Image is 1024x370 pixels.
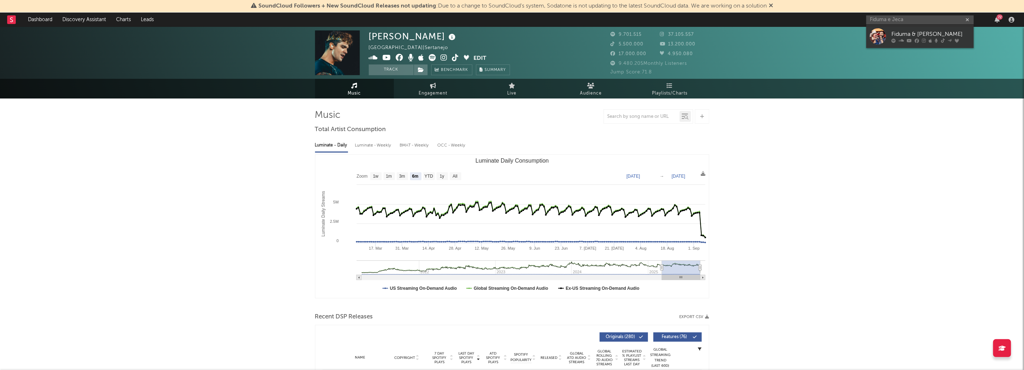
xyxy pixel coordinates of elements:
[995,17,1000,23] button: 72
[611,70,652,75] span: Jump Score: 71.8
[611,61,687,66] span: 9.480.205 Monthly Listeners
[355,139,393,152] div: Luminate - Weekly
[611,52,647,56] span: 17.000.000
[552,79,630,98] a: Audience
[635,246,646,250] text: 4. Aug
[258,3,436,9] span: SoundCloud Followers + New SoundCloud Releases not updating
[315,125,386,134] span: Total Artist Consumption
[567,351,587,364] span: Global ATD Audio Streams
[650,347,671,369] div: Global Streaming Trend (Last 60D)
[373,174,378,179] text: 1w
[555,246,568,250] text: 23. Jun
[457,351,476,364] span: Last Day Spotify Plays
[474,286,548,291] text: Global Streaming On-Demand Audio
[337,355,384,360] div: Name
[431,64,472,75] a: Benchmark
[627,174,640,179] text: [DATE]
[315,313,373,321] span: Recent DSP Releases
[369,246,382,250] text: 17. Mar
[529,246,540,250] text: 9. Jun
[386,174,392,179] text: 1m
[315,79,394,98] a: Music
[595,349,614,366] span: Global Rolling 7D Audio Streams
[330,219,338,224] text: 2.5M
[452,174,457,179] text: All
[474,54,487,63] button: Edit
[57,13,111,27] a: Discovery Assistant
[660,174,664,179] text: →
[441,66,468,75] span: Benchmark
[630,79,709,98] a: Playlists/Charts
[475,158,549,164] text: Luminate Daily Consumption
[258,3,767,9] span: : Due to a change to SoundCloud's system, Sodatone is not updating to the latest SoundCloud data....
[660,52,693,56] span: 4.950.080
[604,335,637,339] span: Originals ( 280 )
[997,14,1003,20] div: 72
[579,246,596,250] text: 7. [DATE]
[449,246,461,250] text: 28. Apr
[390,286,457,291] text: US Streaming On-Demand Audio
[566,286,639,291] text: Ex-US Streaming On-Demand Audio
[660,32,694,37] span: 37.105.557
[661,246,674,250] text: 18. Aug
[604,114,680,120] input: Search by song name or URL
[395,246,409,250] text: 31. Mar
[422,246,435,250] text: 14. Apr
[320,191,325,236] text: Luminate Daily Streams
[672,174,685,179] text: [DATE]
[315,155,709,298] svg: Luminate Daily Consumption
[658,335,691,339] span: Features ( 76 )
[400,139,430,152] div: BMAT - Weekly
[653,332,702,342] button: Features(76)
[611,42,644,47] span: 5.500.000
[357,174,368,179] text: Zoom
[580,89,602,98] span: Audience
[399,174,405,179] text: 3m
[891,30,970,38] div: Fiduma & [PERSON_NAME]
[136,13,159,27] a: Leads
[23,13,57,27] a: Dashboard
[688,246,700,250] text: 1. Sep
[866,15,974,24] input: Search for artists
[660,42,695,47] span: 13.200.000
[348,89,361,98] span: Music
[333,200,338,204] text: 5M
[473,79,552,98] a: Live
[476,64,510,75] button: Summary
[438,139,466,152] div: OCC - Weekly
[484,351,503,364] span: ATD Spotify Plays
[394,79,473,98] a: Engagement
[485,68,506,72] span: Summary
[369,64,414,75] button: Track
[419,89,448,98] span: Engagement
[424,174,433,179] text: YTD
[652,89,687,98] span: Playlists/Charts
[369,44,457,52] div: [GEOGRAPHIC_DATA] | Sertanejo
[541,356,558,360] span: Released
[336,239,338,243] text: 0
[680,315,709,319] button: Export CSV
[439,174,444,179] text: 1y
[430,351,449,364] span: 7 Day Spotify Plays
[111,13,136,27] a: Charts
[412,174,418,179] text: 6m
[605,246,624,250] text: 21. [DATE]
[501,246,515,250] text: 26. May
[866,25,974,48] a: Fiduma & [PERSON_NAME]
[600,332,648,342] button: Originals(280)
[394,356,415,360] span: Copyright
[510,352,532,363] span: Spotify Popularity
[769,3,773,9] span: Dismiss
[475,246,489,250] text: 12. May
[622,349,642,366] span: Estimated % Playlist Streams Last Day
[508,89,517,98] span: Live
[369,30,458,42] div: [PERSON_NAME]
[611,32,642,37] span: 9.701.515
[315,139,348,152] div: Luminate - Daily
